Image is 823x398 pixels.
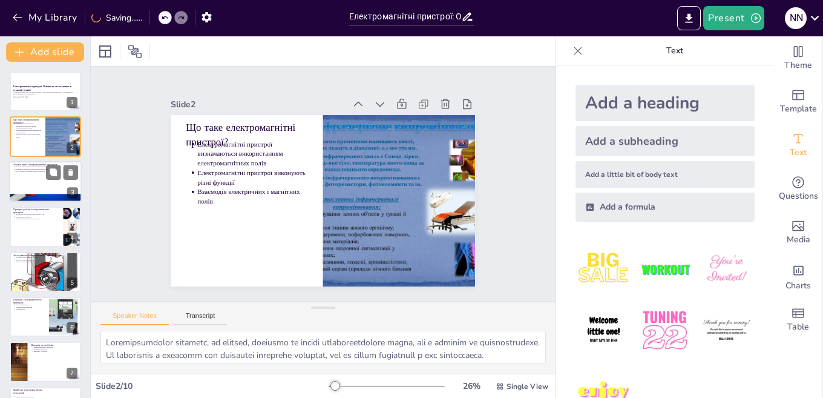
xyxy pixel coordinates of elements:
[96,42,115,61] div: Layout
[100,312,169,325] button: Speaker Notes
[575,126,755,156] div: Add a subheading
[575,193,755,222] div: Add a formula
[698,302,755,359] img: 6.jpeg
[13,163,78,167] p: Основні типи електромагнітних пристроїв
[13,96,77,98] p: Generated with [URL]
[174,312,228,325] button: Transcript
[784,59,812,72] span: Theme
[575,241,632,297] img: 1.jpeg
[774,167,822,211] div: Get real-time input from your audience
[13,253,77,257] p: Застосування електромагнітних пристроїв
[16,133,42,138] p: Взаємодія електричних і магнітних полів
[46,165,61,179] button: Duplicate Slide
[10,116,81,156] div: 2
[13,118,42,124] p: Що таке електромагнітні пристрої?
[507,382,548,391] span: Single View
[677,6,701,30] button: Export to PowerPoint
[780,102,817,116] span: Template
[16,216,59,218] p: Перетворення енергії
[67,187,78,198] div: 3
[67,277,77,288] div: 5
[91,12,142,24] div: Saving......
[13,298,45,305] p: Переваги електромагнітних пристроїв
[395,40,424,214] div: Slide 2
[774,80,822,124] div: Add ready made slides
[785,6,807,30] button: N N
[341,61,381,173] p: Електромагнітні пристрої визначаються використанням електромагнітних полів
[457,380,486,392] div: 26 %
[779,190,818,203] span: Questions
[15,166,78,168] p: Основні типи електромагнітних пристроїв
[16,260,77,263] p: Використання в побутовій техніці
[703,6,764,30] button: Present
[6,42,84,62] button: Add slide
[10,207,81,247] div: 4
[16,306,45,308] p: Автоматизація процесів
[774,254,822,298] div: Add charts and graphs
[637,302,693,359] img: 5.jpeg
[100,331,546,364] textarea: Loremipsumdolor sitametc, ad elitsed, doeiusmo te incidi utlaboreetdolore magna, ali e adminim ve...
[16,129,42,133] p: Електромагнітні пристрої виконують різні функції
[67,322,77,333] div: 6
[785,7,807,29] div: N N
[10,297,81,337] div: 6
[67,233,77,244] div: 4
[13,85,71,92] strong: Електромагнітні пристрої: Основи та застосування в сучасній техніці
[16,308,45,311] p: Компактність
[785,279,811,293] span: Charts
[15,168,78,170] p: Специфічні характеристики кожного пристрою
[575,302,632,359] img: 4.jpeg
[303,57,333,168] p: Взаємодія електричних і магнітних полів
[67,97,77,108] div: 1
[34,347,77,349] p: Електромагнітна сумісність
[128,44,142,59] span: Position
[774,298,822,342] div: Add a table
[774,36,822,80] div: Change the overall theme
[10,252,81,292] div: 5
[588,36,762,65] p: Text
[9,161,82,202] div: 3
[790,146,807,159] span: Text
[787,233,810,247] span: Media
[16,303,45,306] p: Висока ефективність
[774,211,822,254] div: Add images, graphics, shapes or video
[67,368,77,379] div: 7
[16,122,42,129] p: Електромагнітні пристрої визначаються використанням електромагнітних полів
[575,161,755,188] div: Add a little bit of body text
[16,218,59,221] p: Використання електричного струму
[13,91,77,96] p: У цій презентації ми розглянемо основи електромагнітних пристроїв, їх різновиди та застосування в...
[16,396,45,398] p: Вдосконалення матеріалів
[10,342,81,382] div: 7
[34,351,77,353] p: Виклики у розробці
[774,124,822,167] div: Add text boxes
[96,380,329,392] div: Slide 2 / 10
[10,71,81,111] div: 1
[16,259,77,261] p: Використання в транспорті
[16,214,59,216] p: Взаємодія електричних і магнітних полів
[787,320,809,334] span: Table
[15,170,78,173] p: Застосування електромагнітних пристроїв
[31,343,77,347] p: Виклики та проблеми
[16,256,77,259] p: Використання в промисловості
[13,208,60,214] p: Принцип роботи електромагнітних пристроїв
[637,241,693,297] img: 2.jpeg
[64,165,78,179] button: Delete Slide
[359,51,401,175] p: Що таке електромагнітні пристрої?
[34,348,77,351] p: Енергетичні втрати
[13,388,45,395] p: Майбутнє електромагнітних технологій
[349,8,462,25] input: Insert title
[9,8,82,27] button: My Library
[321,59,352,170] p: Електромагнітні пристрої виконують різні функції
[67,142,77,153] div: 2
[698,241,755,297] img: 3.jpeg
[575,85,755,121] div: Add a heading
